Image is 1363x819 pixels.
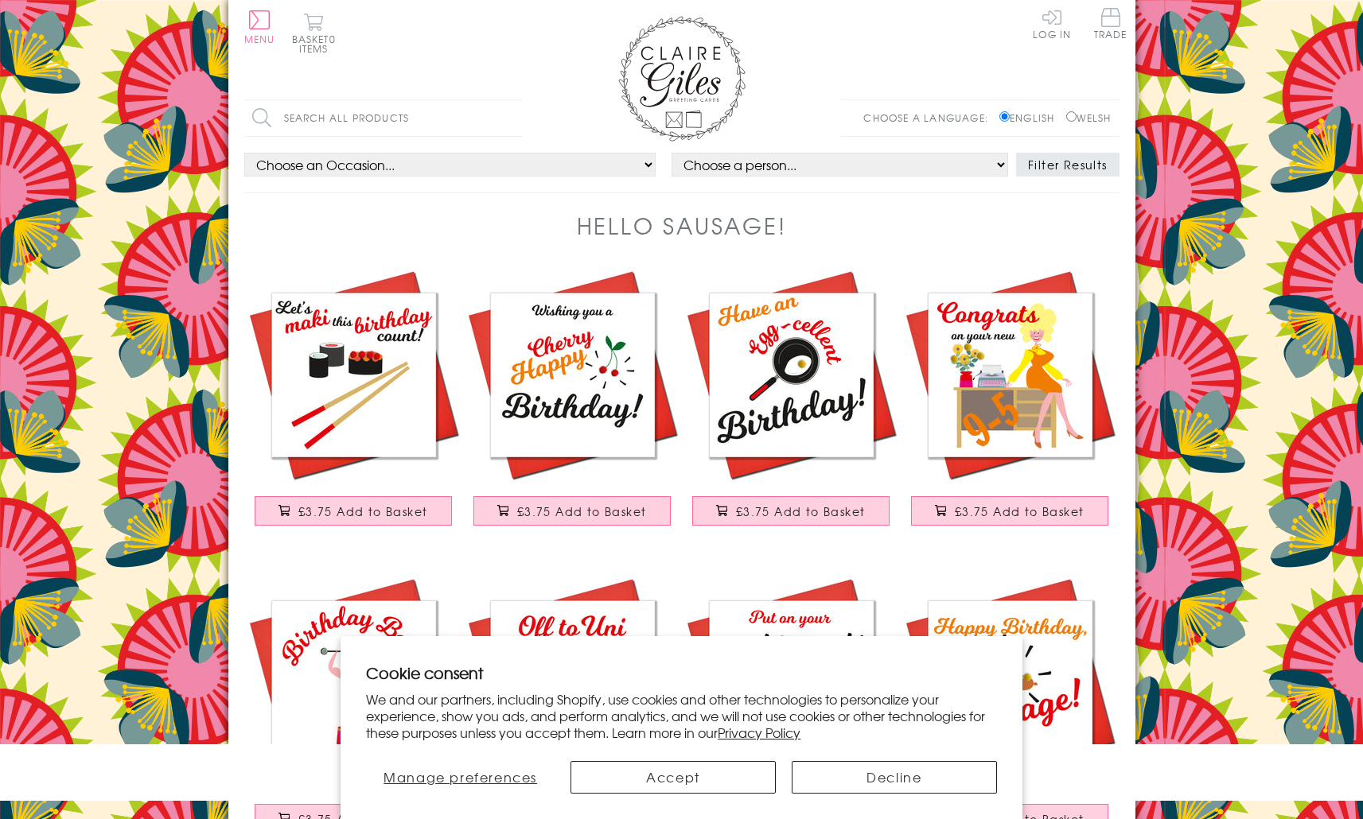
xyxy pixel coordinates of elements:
[463,573,682,792] img: Congratulations and Good Luck Card, Off to Uni, Embellished with pompoms
[577,209,787,242] h1: Hello Sausage!
[244,266,463,484] img: Birthday Card, Maki This Birthday Count, Sushi Embellished with colourful pompoms
[366,662,997,684] h2: Cookie consent
[792,761,997,794] button: Decline
[244,573,463,792] img: Birthday Boy Card, Circus Strong Man, Embellished with colourful pompoms
[244,10,275,44] button: Menu
[244,100,523,136] input: Search all products
[1016,153,1120,177] button: Filter Results
[692,496,890,526] button: £3.75 Add to Basket
[682,266,901,541] a: Birthday Card, Have an Egg-cellent Day, Embellished with colourful pompoms £3.75 Add to Basket
[463,266,682,484] img: Birthday Card, Cherry Happy Birthday, Embellished with colourful pompoms
[999,111,1062,125] label: English
[571,761,776,794] button: Accept
[366,691,997,740] p: We and our partners, including Shopify, use cookies and other technologies to personalize your ex...
[901,573,1120,792] img: Birthday Card, Hello Sausage, Embellished with colourful pompoms
[901,266,1120,541] a: New Job Congratulations Card, 9-5 Dolly, Embellished with colourful pompoms £3.75 Add to Basket
[473,496,671,526] button: £3.75 Add to Basket
[517,503,647,519] span: £3.75 Add to Basket
[463,266,682,541] a: Birthday Card, Cherry Happy Birthday, Embellished with colourful pompoms £3.75 Add to Basket
[682,266,901,484] img: Birthday Card, Have an Egg-cellent Day, Embellished with colourful pompoms
[292,13,336,53] button: Basket0 items
[1094,8,1127,39] span: Trade
[299,32,336,56] span: 0 items
[1033,8,1071,39] a: Log In
[955,503,1085,519] span: £3.75 Add to Basket
[682,573,901,792] img: Birthday or Congratulations Card, Party Pants, Embellished with colourful pompoms
[718,723,800,742] a: Privacy Policy
[901,266,1120,484] img: New Job Congratulations Card, 9-5 Dolly, Embellished with colourful pompoms
[1066,111,1077,122] input: Welsh
[507,100,523,136] input: Search
[1094,8,1127,42] a: Trade
[298,503,428,519] span: £3.75 Add to Basket
[244,153,656,177] select: option option
[618,16,746,142] img: Claire Giles Greetings Cards
[863,111,996,125] p: Choose a language:
[911,496,1108,526] button: £3.75 Add to Basket
[1066,111,1112,125] label: Welsh
[244,32,275,46] span: Menu
[384,767,537,786] span: Manage preferences
[736,503,866,519] span: £3.75 Add to Basket
[366,761,555,794] button: Manage preferences
[999,111,1010,122] input: English
[255,496,452,526] button: £3.75 Add to Basket
[244,266,463,541] a: Birthday Card, Maki This Birthday Count, Sushi Embellished with colourful pompoms £3.75 Add to Ba...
